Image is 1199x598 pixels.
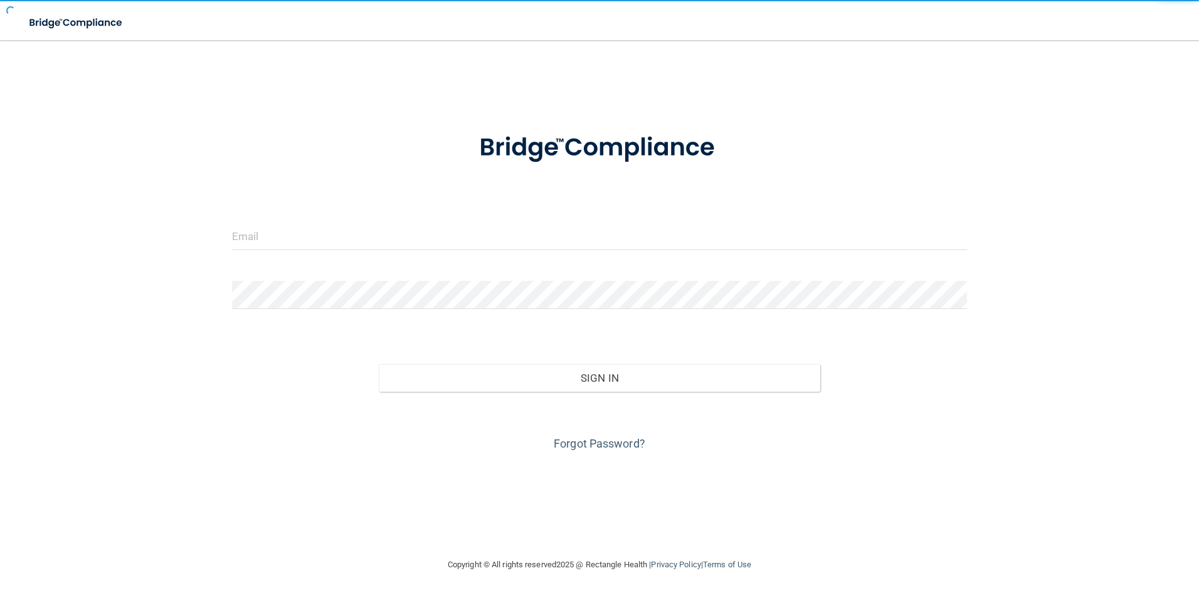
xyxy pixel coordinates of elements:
img: bridge_compliance_login_screen.278c3ca4.svg [453,115,746,181]
a: Terms of Use [703,560,751,569]
a: Privacy Policy [651,560,700,569]
a: Forgot Password? [554,437,645,450]
img: bridge_compliance_login_screen.278c3ca4.svg [19,10,134,36]
div: Copyright © All rights reserved 2025 @ Rectangle Health | | [371,545,828,585]
input: Email [232,222,968,250]
button: Sign In [379,364,820,392]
